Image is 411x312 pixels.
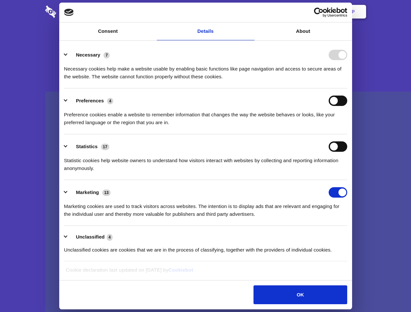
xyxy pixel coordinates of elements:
[59,22,157,40] a: Consent
[103,52,110,58] span: 7
[169,267,193,273] a: Cookiebot
[64,141,114,152] button: Statistics (17)
[64,198,347,218] div: Marketing cookies are used to track visitors across websites. The intention is to display ads tha...
[64,9,74,16] img: logo
[64,233,117,241] button: Unclassified (4)
[254,22,352,40] a: About
[253,285,347,304] button: OK
[76,52,100,58] label: Necessary
[64,241,347,254] div: Unclassified cookies are cookies that we are in the process of classifying, together with the pro...
[76,189,99,195] label: Marketing
[64,152,347,172] div: Statistic cookies help website owners to understand how visitors interact with websites by collec...
[64,106,347,126] div: Preference cookies enable a website to remember information that changes the way the website beha...
[76,98,104,103] label: Preferences
[101,144,109,150] span: 17
[64,96,117,106] button: Preferences (4)
[76,144,98,149] label: Statistics
[45,59,366,81] h4: Auto-redaction of sensitive data, encrypted data sharing and self-destructing private chats. Shar...
[107,98,113,104] span: 4
[295,2,323,22] a: Login
[64,50,114,60] button: Necessary (7)
[264,2,294,22] a: Contact
[157,22,254,40] a: Details
[191,2,219,22] a: Pricing
[45,29,366,53] h1: Eliminate Slack Data Loss.
[102,189,111,196] span: 13
[290,7,347,17] a: Usercentrics Cookiebot - opens in a new window
[107,234,113,240] span: 4
[64,187,115,198] button: Marketing (13)
[64,60,347,81] div: Necessary cookies help make a website usable by enabling basic functions like page navigation and...
[61,266,350,279] div: Cookie declaration last updated on [DATE] by
[45,6,101,18] img: logo-wordmark-white-trans-d4663122ce5f474addd5e946df7df03e33cb6a1c49d2221995e7729f52c070b2.svg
